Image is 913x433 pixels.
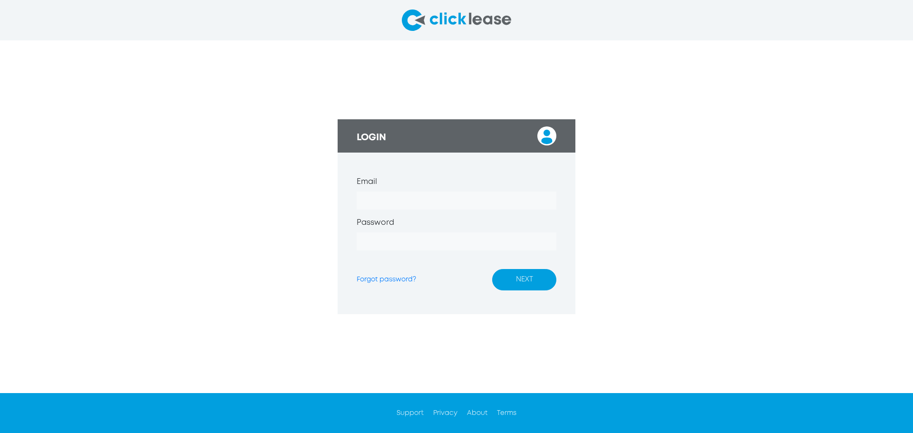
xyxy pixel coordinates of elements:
label: Password [357,217,394,229]
img: click-lease-logo-svg.svg [402,10,511,31]
h3: LOGIN [357,132,386,144]
a: Forgot password? [357,277,416,282]
a: Privacy [433,410,457,416]
a: Terms [497,410,516,416]
button: NEXT [492,269,556,290]
a: Support [397,410,424,416]
img: login_user.svg [537,126,556,145]
label: Email [357,176,377,188]
a: About [467,410,487,416]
